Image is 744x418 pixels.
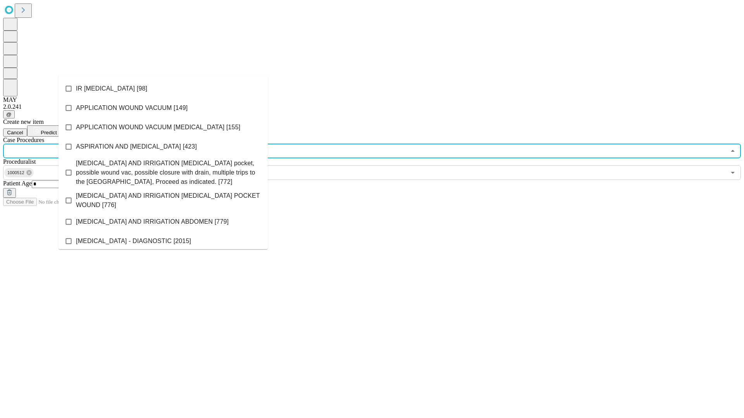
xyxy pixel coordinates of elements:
button: Cancel [3,128,27,137]
span: [MEDICAL_DATA] AND IRRIGATION [MEDICAL_DATA] POCKET WOUND [776] [76,191,262,210]
span: APPLICATION WOUND VACUUM [MEDICAL_DATA] [155] [76,123,240,132]
span: APPLICATION WOUND VACUUM [149] [76,103,188,113]
span: [MEDICAL_DATA] AND IRRIGATION [MEDICAL_DATA] pocket, possible wound vac, possible closure with dr... [76,159,262,187]
span: Cancel [7,130,23,135]
span: [MEDICAL_DATA] AND IRRIGATION ABDOMEN [779] [76,217,229,226]
div: 1000512 [4,168,34,177]
span: 1000512 [4,168,28,177]
button: @ [3,110,15,118]
span: Predict [41,130,57,135]
button: Predict [27,125,63,137]
span: Proceduralist [3,158,36,165]
span: ASPIRATION AND [MEDICAL_DATA] [423] [76,142,197,151]
span: Scheduled Procedure [3,137,44,143]
span: IR [MEDICAL_DATA] [98] [76,84,147,93]
span: Create new item [3,118,44,125]
div: 2.0.241 [3,103,741,110]
button: Close [727,146,738,156]
div: MAY [3,96,741,103]
button: Open [727,167,738,178]
span: [MEDICAL_DATA] - DIAGNOSTIC [2015] [76,236,191,246]
span: @ [6,111,12,117]
span: Patient Age [3,180,32,187]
